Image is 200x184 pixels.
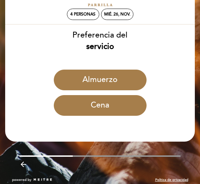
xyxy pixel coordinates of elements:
button: Almuerzo [54,70,147,90]
a: powered by [12,177,53,182]
div: Preferencia del [5,30,195,52]
span: 4 personas [70,12,96,17]
b: servicio [86,42,114,51]
i: arrow_backward [19,160,28,168]
img: MEITRE [33,178,53,182]
button: Cena [54,95,147,116]
span: powered by [12,177,31,182]
div: mié. 26, nov. [104,12,130,17]
a: Política de privacidad [155,177,188,182]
